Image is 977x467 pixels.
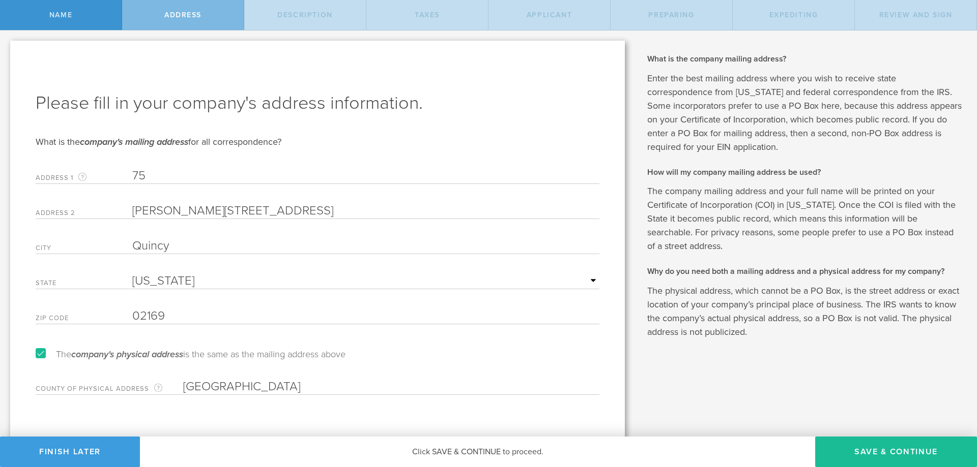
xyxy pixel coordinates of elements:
span: Applicant [527,11,572,19]
span: Taxes [415,11,440,19]
input: Required [132,238,599,254]
p: Enter the best mailing address where you wish to receive state correspondence from [US_STATE] and... [647,72,962,154]
iframe: Chat Widget [926,388,977,437]
span: Name [49,11,72,19]
label: Address 1 [36,172,132,183]
p: The company mailing address and your full name will be printed on your Certificate of Incorporati... [647,184,962,253]
h2: How will my company mailing address be used? [647,167,962,178]
label: Zip code [36,315,132,324]
h2: Why do you need both a mailing address and a physical address for my company? [647,266,962,277]
input: Required [132,168,599,183]
input: Required [183,379,599,394]
span: Preparing [648,11,694,19]
span: Review and Sign [879,11,953,19]
button: Save & Continue [815,437,977,467]
h1: Please fill in your company's address information. [36,91,599,115]
div: What is the for all correspondence? [36,136,599,148]
em: company's mailing address [80,136,188,147]
span: Click SAVE & CONTINUE to proceed. [412,447,543,457]
span: Description [277,11,332,19]
h2: What is the company mailing address? [647,53,962,65]
span: Expediting [769,11,818,19]
p: The physical address, which cannot be a PO Box, is the street address or exact location of your c... [647,284,962,339]
label: City [36,245,132,254]
input: Required [132,308,599,324]
label: State [36,280,132,289]
span: Address [164,11,202,19]
label: County of physical address [36,383,183,394]
label: Address 2 [36,210,132,219]
em: company's physical address [71,349,183,360]
label: The is the same as the mailing address above [36,350,346,359]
